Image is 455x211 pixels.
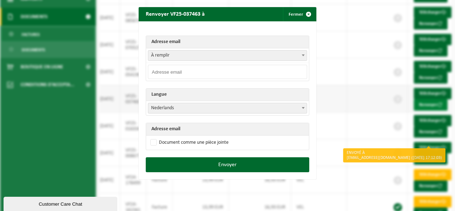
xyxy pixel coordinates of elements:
span: À remplir [148,50,307,61]
span: À remplir [148,51,307,60]
iframe: chat widget [4,195,119,211]
button: Fermer [283,7,316,21]
th: Adresse email [146,123,309,136]
input: Adresse email [148,65,307,79]
span: Nederlands [148,103,307,113]
th: Adresse email [146,36,309,48]
label: Document comme une pièce jointe [149,137,229,148]
h2: Renvoyer VF25-037463 à [139,7,212,21]
th: Langue [146,89,309,101]
button: Envoyer [146,157,309,172]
